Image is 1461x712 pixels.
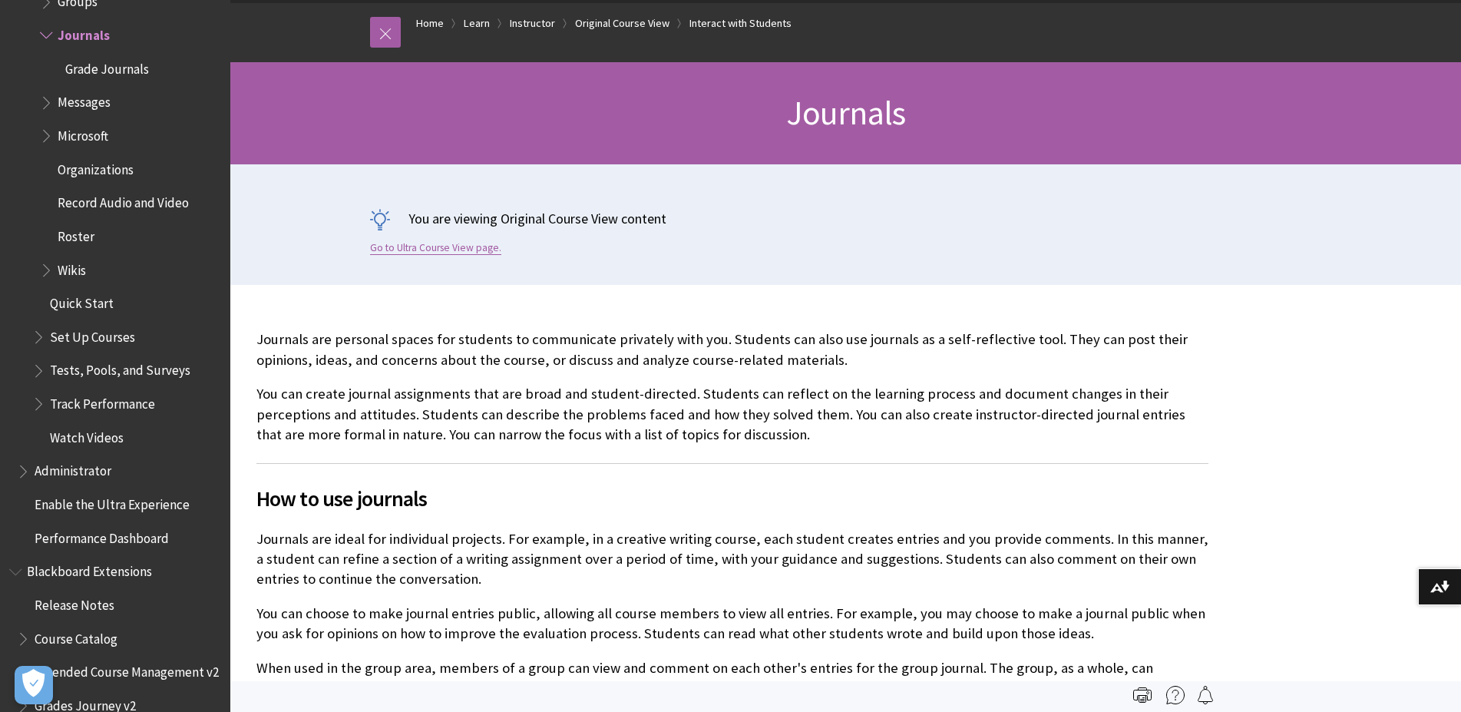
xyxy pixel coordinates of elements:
span: Blackboard Extensions [27,559,152,580]
a: Interact with Students [689,14,792,33]
a: Learn [464,14,490,33]
span: Journals [786,91,906,134]
span: Course Catalog [35,626,117,647]
span: Extended Course Management v2 [35,660,219,681]
p: Journals are personal spaces for students to communicate privately with you. Students can also us... [256,330,1208,369]
span: Enable the Ultra Experience [35,492,190,512]
a: Home [416,14,444,33]
span: Administrator [35,459,111,479]
a: Go to Ultra Course View page. [370,241,501,255]
span: Microsoft [58,123,108,144]
img: Follow this page [1196,686,1215,704]
a: Original Course View [575,14,669,33]
span: Quick Start [50,290,114,311]
span: Set Up Courses [50,324,135,345]
span: Organizations [58,157,134,177]
span: Journals [58,22,110,43]
span: Messages [58,90,111,111]
span: Tests, Pools, and Surveys [50,358,190,379]
button: Open Preferences [15,666,53,704]
p: You are viewing Original Course View content [370,209,1322,228]
p: You can create journal assignments that are broad and student-directed. Students can reflect on t... [256,384,1208,445]
span: Release Notes [35,592,114,613]
span: Watch Videos [50,425,124,445]
span: Grade Journals [65,56,149,77]
img: More help [1166,686,1185,704]
span: Record Audio and Video [58,190,189,210]
span: Roster [58,224,94,244]
span: How to use journals [256,482,1208,515]
span: Wikis [58,257,86,278]
p: When used in the group area, members of a group can view and comment on each other's entries for ... [256,658,1208,698]
span: Performance Dashboard [35,525,169,546]
span: Track Performance [50,391,155,412]
img: Print [1133,686,1152,704]
p: You can choose to make journal entries public, allowing all course members to view all entries. F... [256,604,1208,644]
p: Journals are ideal for individual projects. For example, in a creative writing course, each stude... [256,529,1208,590]
a: Instructor [510,14,555,33]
